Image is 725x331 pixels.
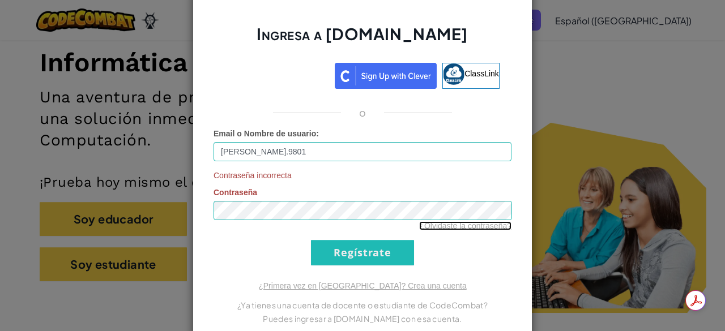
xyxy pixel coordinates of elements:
[359,106,366,119] p: o
[419,221,511,230] a: ¿Olvidaste la contraseña?
[311,240,414,265] input: Regístrate
[214,170,511,181] span: Contraseña incorrecta
[220,62,335,87] iframe: Sign in with Google Button
[335,63,437,89] img: clever_sso_button@2x.png
[443,63,464,85] img: classlink-logo-small.png
[214,188,257,197] span: Contraseña
[214,128,319,139] label: :
[214,298,511,312] p: ¿Ya tienes una cuenta de docente o estudiante de CodeCombat?
[214,312,511,325] p: Puedes ingresar a [DOMAIN_NAME] con esa cuenta.
[258,281,467,290] a: ¿Primera vez en [GEOGRAPHIC_DATA]? Crea una cuenta
[214,23,511,56] h2: Ingresa a [DOMAIN_NAME]
[214,129,316,138] span: Email o Nombre de usuario
[464,68,499,78] span: ClassLink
